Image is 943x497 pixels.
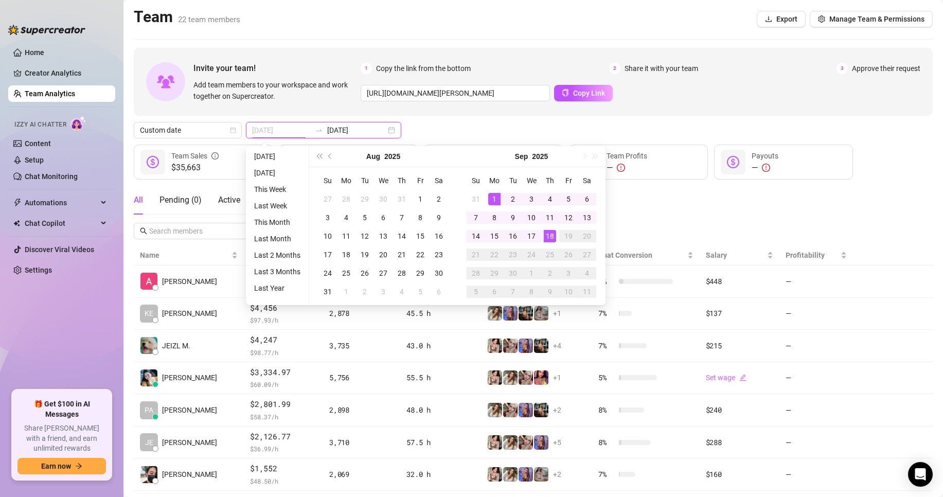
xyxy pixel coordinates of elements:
div: 23 [433,248,445,261]
button: Choose a month [515,146,528,167]
span: Manage Team & Permissions [829,15,924,23]
span: Share it with your team [625,63,698,74]
div: 8 [414,211,426,224]
span: $35,663 [171,162,219,174]
span: 3 [837,63,848,74]
div: 2 [359,286,371,298]
div: 27 [581,248,593,261]
span: arrow-right [75,463,82,470]
button: Export [757,11,806,27]
td: 2025-10-03 [559,264,578,282]
td: 2025-09-03 [522,190,541,208]
td: 2025-09-06 [578,190,596,208]
td: 2025-08-25 [337,264,355,282]
td: 2025-08-30 [430,264,448,282]
div: 24 [525,248,538,261]
div: 21 [470,248,482,261]
span: exclamation-circle [762,164,770,172]
th: We [522,171,541,190]
div: 12 [562,211,575,224]
div: 14 [470,230,482,242]
li: This Month [250,216,305,228]
div: 16 [433,230,445,242]
button: Choose a year [532,146,548,167]
li: Last Week [250,200,305,212]
div: All [134,194,143,206]
div: 18 [340,248,352,261]
img: Ava [503,306,518,321]
div: 26 [359,267,371,279]
th: Su [467,171,485,190]
span: Name [140,250,229,261]
td: 2025-08-13 [374,227,393,245]
div: 2 [507,193,519,205]
td: 2025-09-19 [559,227,578,245]
td: 2025-08-02 [430,190,448,208]
td: 2025-07-30 [374,190,393,208]
input: Start date [252,125,311,136]
button: Choose a year [384,146,400,167]
th: Sa [430,171,448,190]
div: 6 [377,211,389,224]
td: 2025-08-16 [430,227,448,245]
button: Earn nowarrow-right [17,458,106,474]
div: 6 [581,193,593,205]
span: [PERSON_NAME] [162,308,217,319]
span: to [315,126,323,134]
img: Paige [503,435,518,450]
span: Salary [706,251,727,259]
img: Ava [534,339,548,353]
td: 2025-09-24 [522,245,541,264]
div: 8 [488,211,501,224]
div: 5 [470,286,482,298]
div: 19 [359,248,371,261]
li: Last Year [250,282,305,294]
td: 2025-09-16 [504,227,522,245]
img: Alexicon Ortiag… [140,273,157,290]
div: 22 [488,248,501,261]
span: copy [562,89,569,96]
div: 31 [396,193,408,205]
td: 2025-10-07 [504,282,522,301]
td: 2025-09-10 [522,208,541,227]
li: [DATE] [250,167,305,179]
div: 20 [581,230,593,242]
div: 8 [525,286,538,298]
img: JEIZL MALLARI [140,337,157,354]
div: 31 [470,193,482,205]
div: 7 [507,286,519,298]
div: 4 [544,193,556,205]
div: 4 [340,211,352,224]
img: Anna [503,339,518,353]
td: 2025-09-12 [559,208,578,227]
div: 4 [396,286,408,298]
a: Chat Monitoring [25,172,78,181]
th: Sa [578,171,596,190]
td: 2025-08-31 [318,282,337,301]
td: 2025-07-29 [355,190,374,208]
div: Pending ( 0 ) [159,194,202,206]
td: 2025-08-28 [393,264,411,282]
div: 6 [433,286,445,298]
img: Paige [488,403,502,417]
div: 27 [322,193,334,205]
span: thunderbolt [13,199,22,207]
td: 2025-09-22 [485,245,504,264]
td: 2025-09-30 [504,264,522,282]
th: Th [541,171,559,190]
td: 2025-10-01 [522,264,541,282]
img: Paige [503,467,518,482]
td: 2025-08-09 [430,208,448,227]
div: 13 [581,211,593,224]
img: Jenna [488,467,502,482]
td: 2025-08-21 [393,245,411,264]
td: 2025-08-18 [337,245,355,264]
span: KE [145,308,153,319]
div: 28 [340,193,352,205]
div: 1 [340,286,352,298]
td: 2025-08-29 [411,264,430,282]
div: 27 [377,267,389,279]
img: Paige [488,306,502,321]
span: $4,456 [250,302,317,314]
div: 17 [525,230,538,242]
